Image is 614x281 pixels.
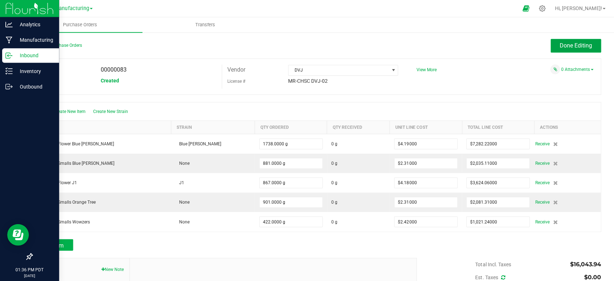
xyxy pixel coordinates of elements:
a: 0 Attachments [560,67,592,72]
button: New Note [101,266,124,272]
span: None [175,160,189,166]
span: Created [100,78,119,83]
input: $0.00000 [394,158,456,168]
p: 01:36 PM PDT [3,266,56,272]
span: 0 g [331,199,337,205]
span: Receive [534,159,548,167]
p: Inbound [13,51,56,60]
input: $0.00000 [465,158,528,168]
span: Blue [PERSON_NAME] [175,141,220,146]
span: 0 g [331,140,337,147]
inline-svg: Inbound [5,52,13,59]
inline-svg: Analytics [5,21,13,28]
p: Analytics [13,20,56,29]
span: Receive [534,217,548,226]
span: J1 [175,180,183,185]
span: Create New Item [54,109,86,114]
span: MR-CHSC DVJ-02 [287,78,327,84]
span: Receive [534,178,548,187]
th: Strain [170,120,254,133]
input: 0 g [259,158,322,168]
span: Hi, [PERSON_NAME]! [554,5,600,11]
label: Vendor [227,64,245,75]
span: 0 g [331,160,337,166]
span: 0 g [331,218,337,225]
span: None [175,199,189,204]
span: Receive [534,198,548,206]
span: None [175,219,189,224]
iframe: Resource center [7,223,29,245]
div: MM Bulk Smalls Blue [PERSON_NAME] [37,160,167,166]
span: Manufacturing [54,5,89,12]
input: 0 g [259,197,322,207]
th: Total Line Cost [461,120,533,133]
span: $0.00 [583,273,600,280]
div: Manage settings [536,5,545,12]
input: $0.00000 [394,216,456,226]
span: $16,043.94 [569,260,600,267]
input: $0.00000 [465,216,528,226]
div: MM Bulk Flower J1 [37,179,167,186]
th: Qty Ordered [254,120,326,133]
span: Open Ecommerce Menu [517,1,533,15]
label: License # [227,76,245,87]
input: $0.00000 [465,177,528,187]
a: Transfers [142,17,267,32]
p: Manufacturing [13,36,56,44]
span: Transfers [185,22,224,28]
input: $0.00000 [394,177,456,187]
input: $0.00000 [394,139,456,149]
span: Total Incl. Taxes [474,261,510,267]
button: Done Editing [549,39,600,53]
input: $0.00000 [465,197,528,207]
th: Item [32,120,171,133]
span: Receive [534,139,548,148]
div: MM Bulk Smalls Wowzers [37,218,167,225]
inline-svg: Manufacturing [5,36,13,44]
span: Notes [37,263,124,272]
th: Qty Received [326,120,389,133]
span: Create New Strain [93,109,128,114]
input: $0.00000 [465,139,528,149]
input: 0 g [259,139,322,149]
inline-svg: Inventory [5,67,13,74]
input: $0.00000 [394,197,456,207]
span: DVJ [288,65,388,75]
div: MM Bulk Smalls Orange Tree [37,199,167,205]
input: 0 g [259,177,322,187]
p: Inventory [13,67,56,75]
a: Purchase Orders [17,17,142,32]
span: Purchase Orders [53,22,106,28]
span: Est. Taxes [474,274,504,280]
span: Attach a document [549,64,559,74]
th: Unit Line Cost [389,120,461,133]
span: 00000083 [100,66,126,73]
inline-svg: Outbound [5,83,13,90]
a: View More [415,67,436,72]
span: 0 g [331,179,337,186]
div: MM Bulk Flower Blue [PERSON_NAME] [37,140,167,147]
p: Outbound [13,82,56,91]
p: [DATE] [3,272,56,278]
input: 0 g [259,216,322,226]
span: Done Editing [558,42,591,49]
th: Actions [533,120,599,133]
